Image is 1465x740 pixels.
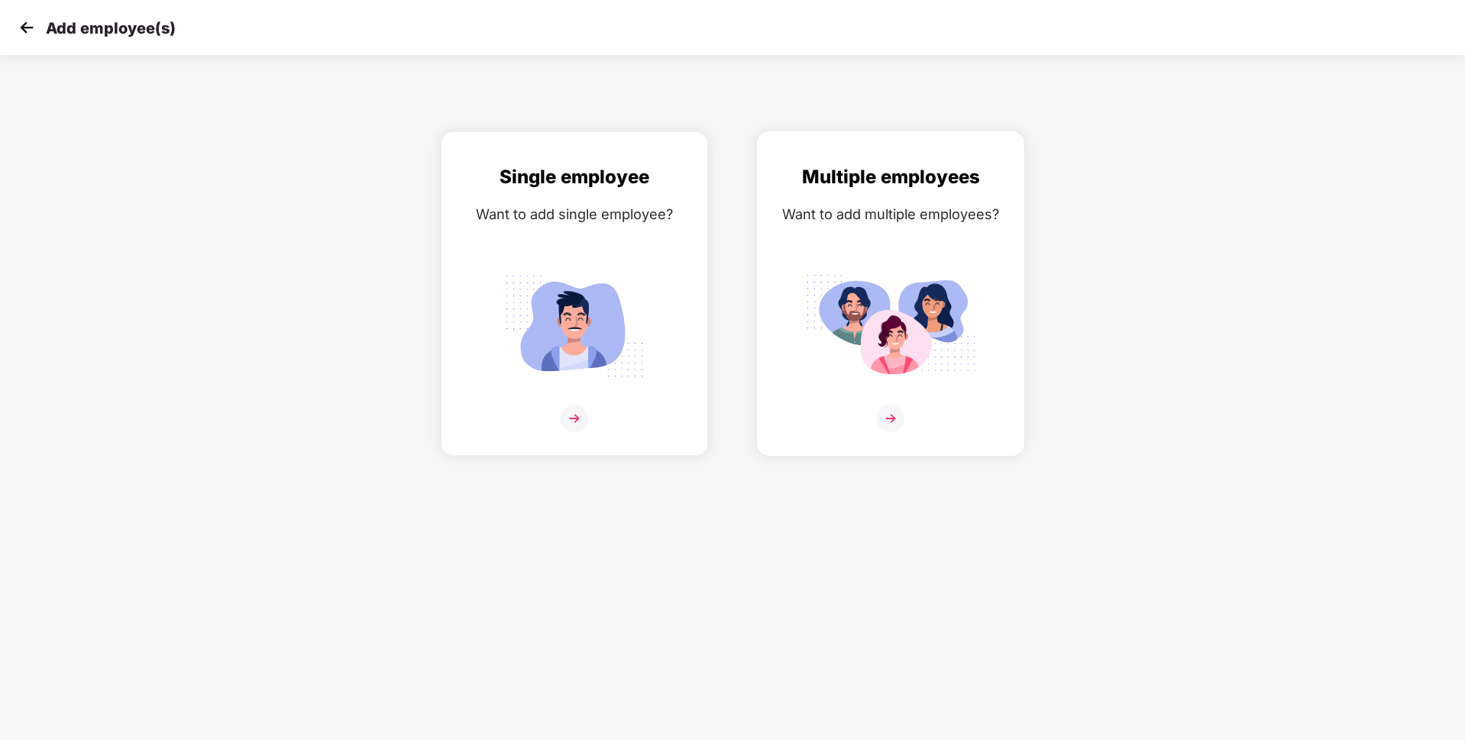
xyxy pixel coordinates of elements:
img: svg+xml;base64,PHN2ZyB4bWxucz0iaHR0cDovL3d3dy53My5vcmcvMjAwMC9zdmciIGlkPSJTaW5nbGVfZW1wbG95ZWUiIH... [489,267,660,386]
img: svg+xml;base64,PHN2ZyB4bWxucz0iaHR0cDovL3d3dy53My5vcmcvMjAwMC9zdmciIHdpZHRoPSIzNiIgaGVpZ2h0PSIzNi... [561,405,588,432]
img: svg+xml;base64,PHN2ZyB4bWxucz0iaHR0cDovL3d3dy53My5vcmcvMjAwMC9zdmciIHdpZHRoPSIzMCIgaGVpZ2h0PSIzMC... [15,16,38,39]
div: Want to add multiple employees? [773,203,1008,225]
div: Multiple employees [773,163,1008,192]
div: Want to add single employee? [457,203,692,225]
img: svg+xml;base64,PHN2ZyB4bWxucz0iaHR0cDovL3d3dy53My5vcmcvMjAwMC9zdmciIGlkPSJNdWx0aXBsZV9lbXBsb3llZS... [805,267,976,386]
p: Add employee(s) [46,19,176,37]
img: svg+xml;base64,PHN2ZyB4bWxucz0iaHR0cDovL3d3dy53My5vcmcvMjAwMC9zdmciIHdpZHRoPSIzNiIgaGVpZ2h0PSIzNi... [877,405,904,432]
div: Single employee [457,163,692,192]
